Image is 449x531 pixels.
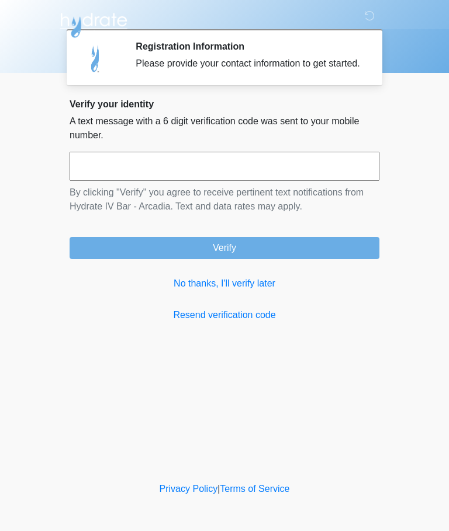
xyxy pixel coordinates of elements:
a: | [217,484,220,494]
button: Verify [70,237,379,259]
a: Resend verification code [70,308,379,322]
a: No thanks, I'll verify later [70,277,379,291]
a: Privacy Policy [160,484,218,494]
div: Please provide your contact information to get started. [136,57,362,71]
a: Terms of Service [220,484,289,494]
p: A text message with a 6 digit verification code was sent to your mobile number. [70,114,379,142]
img: Agent Avatar [78,41,113,76]
img: Hydrate IV Bar - Arcadia Logo [58,9,129,39]
p: By clicking "Verify" you agree to receive pertinent text notifications from Hydrate IV Bar - Arca... [70,186,379,214]
h2: Verify your identity [70,99,379,110]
